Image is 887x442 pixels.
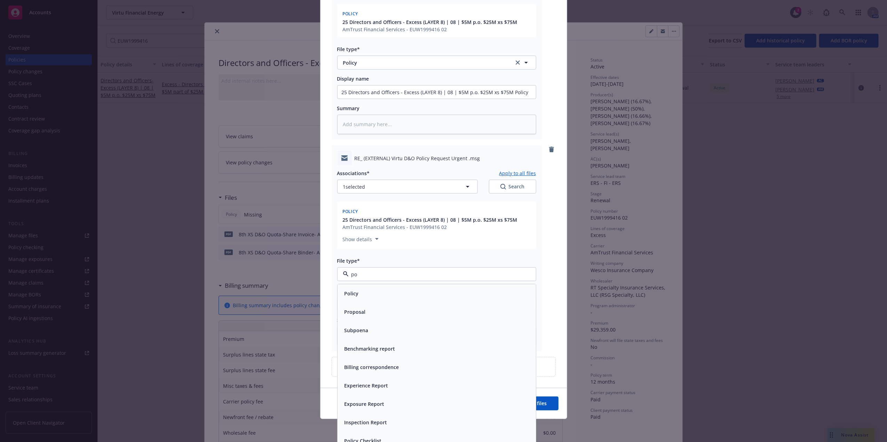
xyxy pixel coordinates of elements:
[337,257,360,264] span: File type*
[343,223,517,231] div: AmTrust Financial Services - EUW1999416 02
[343,216,517,223] button: 25 Directors and Officers - Excess (LAYER 8) | 08 | $5M p.o. $25M xs $75M
[343,208,358,214] span: Policy
[340,235,381,243] button: Show details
